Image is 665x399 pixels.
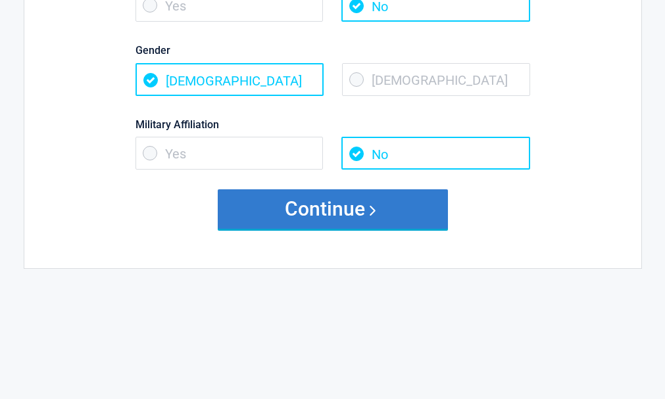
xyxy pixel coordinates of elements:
[135,116,530,133] label: Military Affiliation
[135,137,324,170] span: Yes
[135,63,324,96] span: [DEMOGRAPHIC_DATA]
[341,137,530,170] span: No
[135,41,530,59] label: Gender
[218,189,448,229] button: Continue
[342,63,530,96] span: [DEMOGRAPHIC_DATA]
